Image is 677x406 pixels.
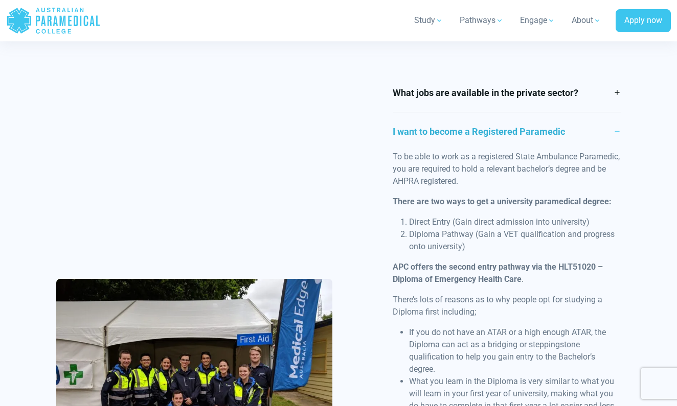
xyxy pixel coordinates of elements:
strong: There are two ways to get a university paramedical degree: [393,197,612,206]
a: Engage [514,6,561,35]
p: To be able to work as a registered State Ambulance Paramedic, you are required to hold a relevant... [393,151,621,187]
a: About [566,6,607,35]
li: If you do not have an ATAR or a high enough ATAR, the Diploma can act as a bridging or steppingst... [409,326,621,375]
p: There’s lots of reasons as to why people opt for studying a Diploma first including; [393,294,621,318]
strong: APC offers the second entry pathway via the [393,262,556,272]
a: I want to become a Registered Paramedic [393,112,621,151]
a: Study [408,6,449,35]
a: Pathways [454,6,510,35]
p: . [393,261,621,285]
a: Australian Paramedical College [6,4,101,37]
li: Direct Entry (Gain direct admission into university) [409,216,621,228]
strong: HLT51020 – Diploma of Emergency Health Care [393,262,603,284]
a: What jobs are available in the private sector? [393,74,621,112]
a: Apply now [616,9,671,33]
li: Diploma Pathway (Gain a VET qualification and progress onto university) [409,228,621,253]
